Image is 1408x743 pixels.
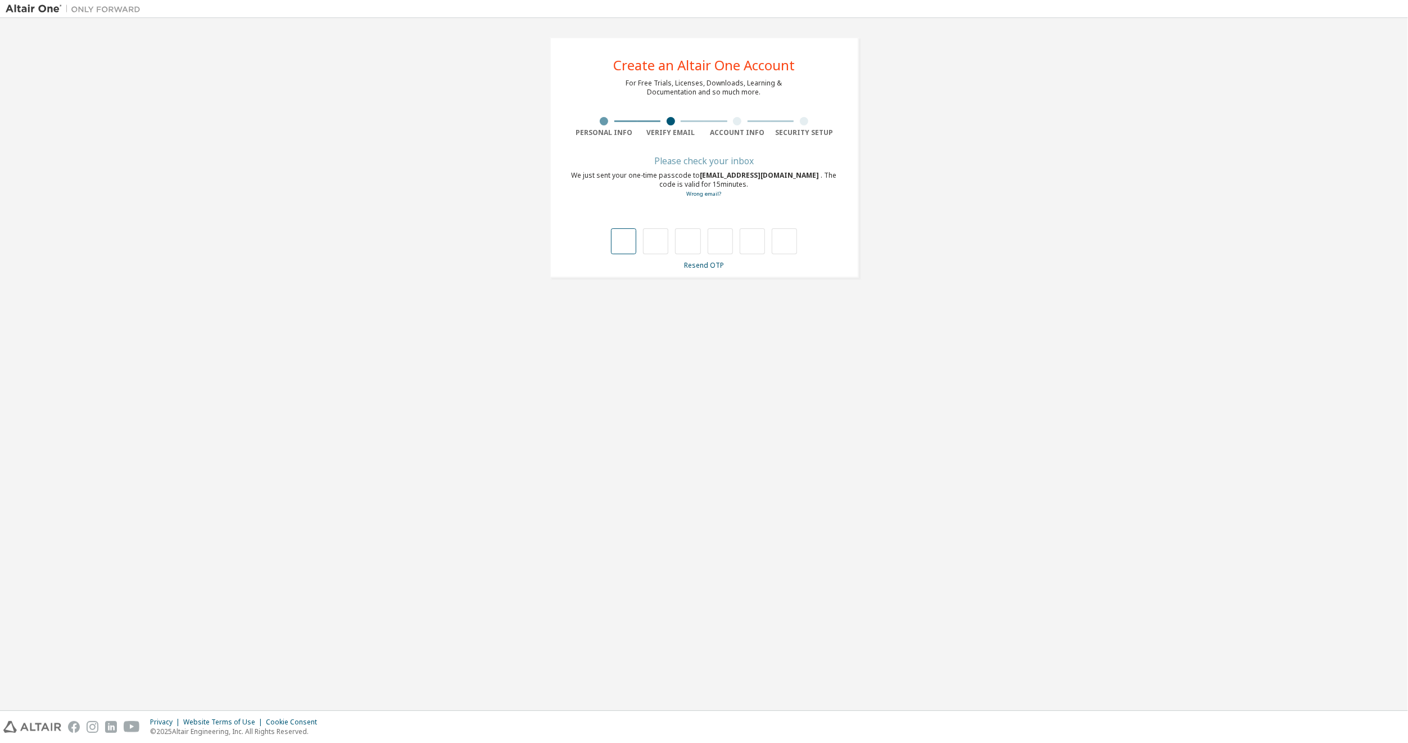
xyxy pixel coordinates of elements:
img: instagram.svg [87,721,98,733]
a: Resend OTP [684,260,724,270]
div: Website Terms of Use [183,718,266,727]
img: altair_logo.svg [3,721,61,733]
div: Verify Email [637,128,704,137]
div: Security Setup [771,128,837,137]
img: facebook.svg [68,721,80,733]
div: Account Info [704,128,771,137]
a: Go back to the registration form [687,190,722,197]
p: © 2025 Altair Engineering, Inc. All Rights Reserved. [150,727,324,736]
div: Privacy [150,718,183,727]
div: For Free Trials, Licenses, Downloads, Learning & Documentation and so much more. [626,79,782,97]
img: linkedin.svg [105,721,117,733]
img: youtube.svg [124,721,140,733]
img: Altair One [6,3,146,15]
div: Cookie Consent [266,718,324,727]
div: Personal Info [571,128,638,137]
div: We just sent your one-time passcode to . The code is valid for 15 minutes. [571,171,837,199]
div: Please check your inbox [571,157,837,164]
span: [EMAIL_ADDRESS][DOMAIN_NAME] [700,170,821,180]
div: Create an Altair One Account [613,58,795,72]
